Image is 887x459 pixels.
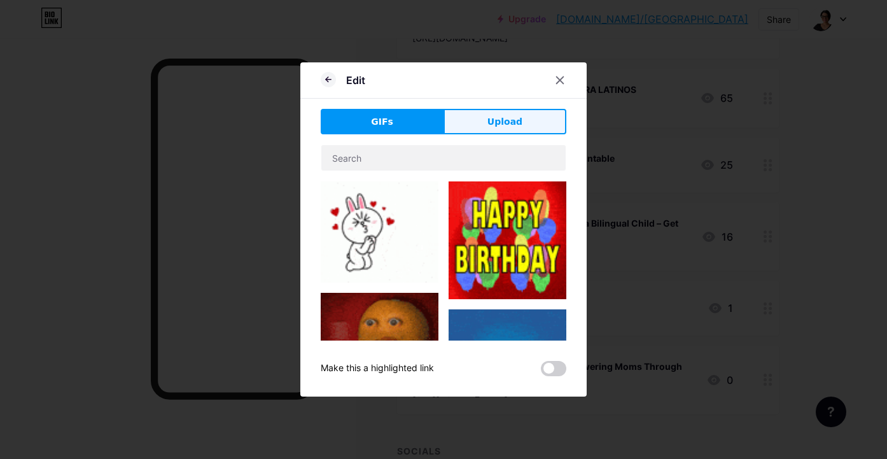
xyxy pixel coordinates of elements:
img: Gihpy [449,181,566,299]
div: Make this a highlighted link [321,361,434,376]
img: Gihpy [449,309,566,399]
span: Upload [487,115,522,129]
img: Gihpy [321,293,438,383]
div: Edit [346,73,365,88]
img: Gihpy [321,181,438,283]
button: GIFs [321,109,444,134]
span: GIFs [371,115,393,129]
button: Upload [444,109,566,134]
input: Search [321,145,566,171]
